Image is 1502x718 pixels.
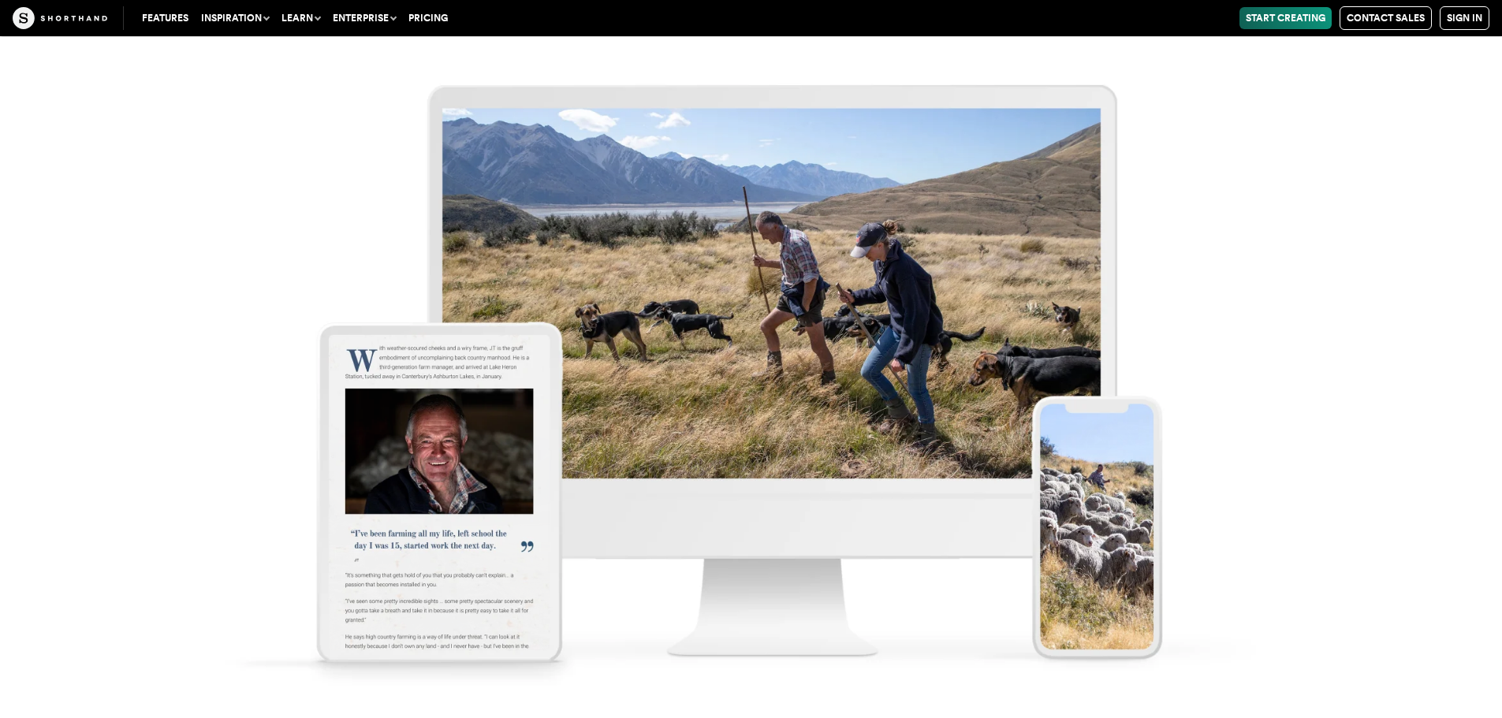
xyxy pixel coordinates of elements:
[1340,6,1432,30] a: Contact Sales
[195,7,275,29] button: Inspiration
[13,7,107,29] img: The Craft
[402,7,454,29] a: Pricing
[1440,6,1489,30] a: Sign in
[136,7,195,29] a: Features
[275,7,326,29] button: Learn
[1239,7,1332,29] a: Start Creating
[326,7,402,29] button: Enterprise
